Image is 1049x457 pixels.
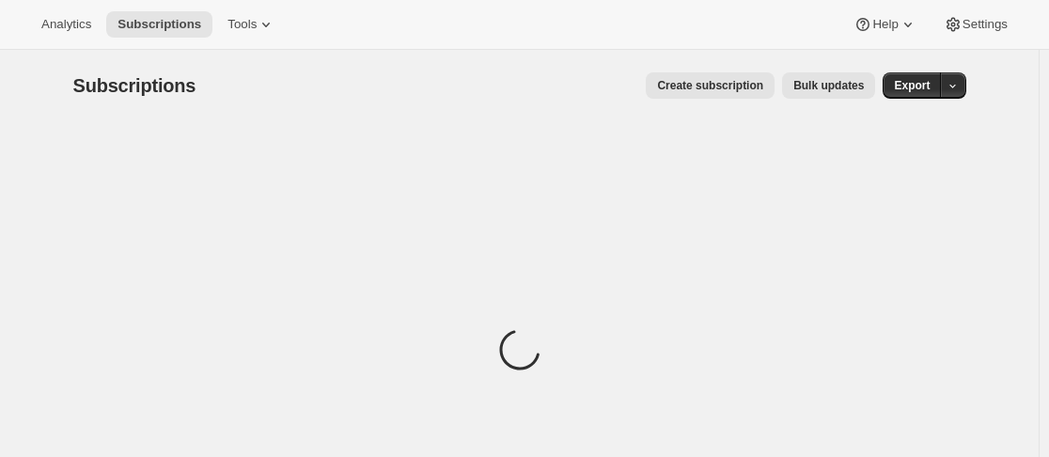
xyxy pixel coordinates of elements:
button: Create subscription [646,72,775,99]
button: Analytics [30,11,102,38]
span: Subscriptions [117,17,201,32]
button: Subscriptions [106,11,212,38]
span: Tools [227,17,257,32]
span: Help [872,17,898,32]
button: Tools [216,11,287,38]
button: Export [883,72,941,99]
span: Settings [963,17,1008,32]
span: Analytics [41,17,91,32]
button: Settings [932,11,1019,38]
span: Subscriptions [73,75,196,96]
span: Create subscription [657,78,763,93]
button: Bulk updates [782,72,875,99]
span: Export [894,78,930,93]
button: Help [842,11,928,38]
span: Bulk updates [793,78,864,93]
